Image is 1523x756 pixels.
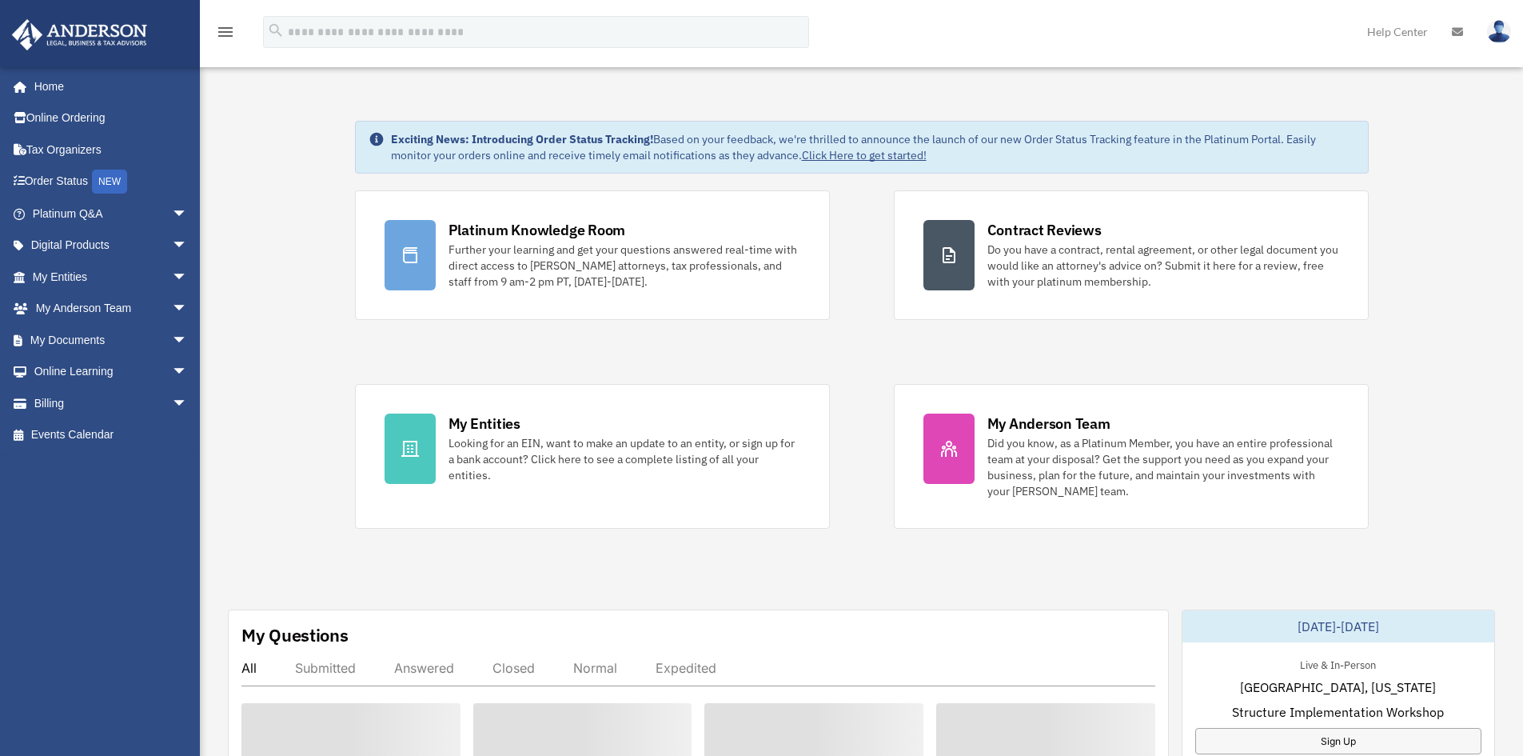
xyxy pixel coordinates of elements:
[1232,702,1444,722] span: Structure Implementation Workshop
[11,134,212,166] a: Tax Organizers
[1182,610,1494,642] div: [DATE]-[DATE]
[172,261,204,294] span: arrow_drop_down
[802,148,927,162] a: Click Here to get started!
[172,293,204,326] span: arrow_drop_down
[1487,20,1511,43] img: User Pic
[295,660,356,676] div: Submitted
[11,198,212,230] a: Platinum Q&Aarrow_drop_down
[11,419,212,451] a: Events Calendar
[355,190,830,320] a: Platinum Knowledge Room Further your learning and get your questions answered real-time with dire...
[172,356,204,389] span: arrow_drop_down
[656,660,716,676] div: Expedited
[1287,655,1389,672] div: Live & In-Person
[391,132,653,146] strong: Exciting News: Introducing Order Status Tracking!
[216,22,235,42] i: menu
[894,384,1369,529] a: My Anderson Team Did you know, as a Platinum Member, you have an entire professional team at your...
[11,70,204,102] a: Home
[172,230,204,262] span: arrow_drop_down
[987,220,1102,240] div: Contract Reviews
[11,387,212,419] a: Billingarrow_drop_down
[241,660,257,676] div: All
[241,623,349,647] div: My Questions
[11,261,212,293] a: My Entitiesarrow_drop_down
[449,414,520,434] div: My Entities
[987,242,1339,290] div: Do you have a contract, rental agreement, or other legal document you would like an attorney's ad...
[11,230,212,262] a: Digital Productsarrow_drop_down
[449,220,626,240] div: Platinum Knowledge Room
[11,356,212,388] a: Online Learningarrow_drop_down
[492,660,535,676] div: Closed
[267,22,285,39] i: search
[11,102,212,134] a: Online Ordering
[355,384,830,529] a: My Entities Looking for an EIN, want to make an update to an entity, or sign up for a bank accoun...
[391,131,1355,163] div: Based on your feedback, we're thrilled to announce the launch of our new Order Status Tracking fe...
[172,387,204,420] span: arrow_drop_down
[172,198,204,230] span: arrow_drop_down
[1240,678,1436,697] span: [GEOGRAPHIC_DATA], [US_STATE]
[7,19,152,50] img: Anderson Advisors Platinum Portal
[449,435,800,483] div: Looking for an EIN, want to make an update to an entity, or sign up for a bank account? Click her...
[894,190,1369,320] a: Contract Reviews Do you have a contract, rental agreement, or other legal document you would like...
[216,28,235,42] a: menu
[987,414,1110,434] div: My Anderson Team
[987,435,1339,499] div: Did you know, as a Platinum Member, you have an entire professional team at your disposal? Get th...
[449,242,800,290] div: Further your learning and get your questions answered real-time with direct access to [PERSON_NAM...
[573,660,617,676] div: Normal
[11,324,212,356] a: My Documentsarrow_drop_down
[92,170,127,194] div: NEW
[1195,728,1481,754] a: Sign Up
[11,293,212,325] a: My Anderson Teamarrow_drop_down
[11,166,212,198] a: Order StatusNEW
[172,324,204,357] span: arrow_drop_down
[394,660,454,676] div: Answered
